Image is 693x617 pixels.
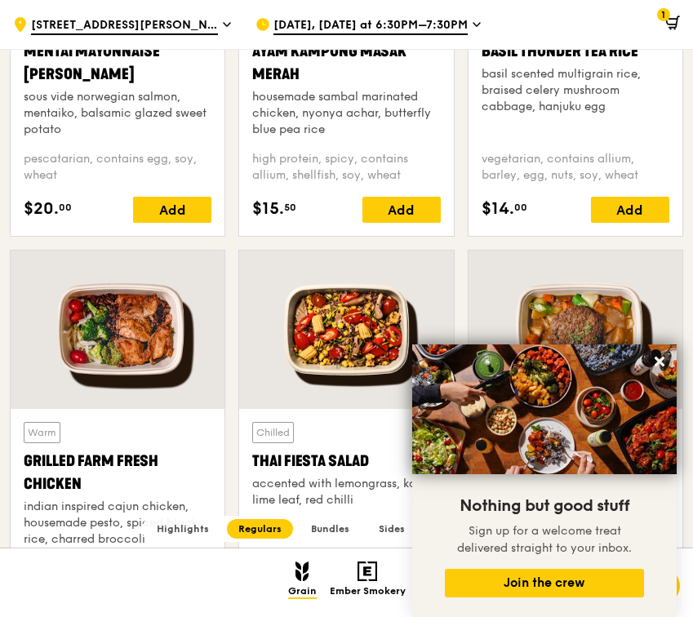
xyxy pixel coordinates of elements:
[24,450,211,495] div: Grilled Farm Fresh Chicken
[24,40,211,86] div: Mentai Mayonnaise [PERSON_NAME]
[252,40,440,86] div: Ayam Kampung Masak Merah
[295,562,309,581] img: Grain mobile logo
[273,17,468,35] span: [DATE], [DATE] at 6:30PM–7:30PM
[24,422,60,443] div: Warm
[284,201,296,214] span: 50
[445,569,644,597] button: Join the crew
[24,151,211,184] div: pescatarian, contains egg, soy, wheat
[591,197,669,223] div: Add
[330,585,406,599] span: Ember Smokery
[31,17,218,35] span: [STREET_ADDRESS][PERSON_NAME]
[24,197,59,221] span: $20.
[482,197,514,221] span: $14.
[457,524,632,555] span: Sign up for a welcome treat delivered straight to your inbox.
[252,151,440,184] div: high protein, spicy, contains allium, shellfish, soy, wheat
[358,562,377,581] img: Ember Smokery mobile logo
[657,8,670,21] span: 1
[412,344,677,474] img: DSC07876-Edit02-Large.jpeg
[482,40,669,63] div: Basil Thunder Tea Rice
[24,89,211,138] div: sous vide norwegian salmon, mentaiko, balsamic glazed sweet potato
[362,197,441,223] div: Add
[514,201,527,214] span: 00
[252,476,440,508] div: accented with lemongrass, kaffir lime leaf, red chilli
[133,197,211,223] div: Add
[646,348,673,375] button: Close
[252,197,284,221] span: $15.
[482,66,669,115] div: basil scented multigrain rice, braised celery mushroom cabbage, hanjuku egg
[24,499,211,548] div: indian inspired cajun chicken, housemade pesto, spiced black rice, charred broccoli
[482,151,669,184] div: vegetarian, contains allium, barley, egg, nuts, soy, wheat
[59,201,72,214] span: 00
[252,450,440,473] div: Thai Fiesta Salad
[288,585,317,599] span: Grain
[252,89,440,138] div: housemade sambal marinated chicken, nyonya achar, butterfly blue pea rice
[460,496,629,516] span: Nothing but good stuff
[252,422,294,443] div: Chilled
